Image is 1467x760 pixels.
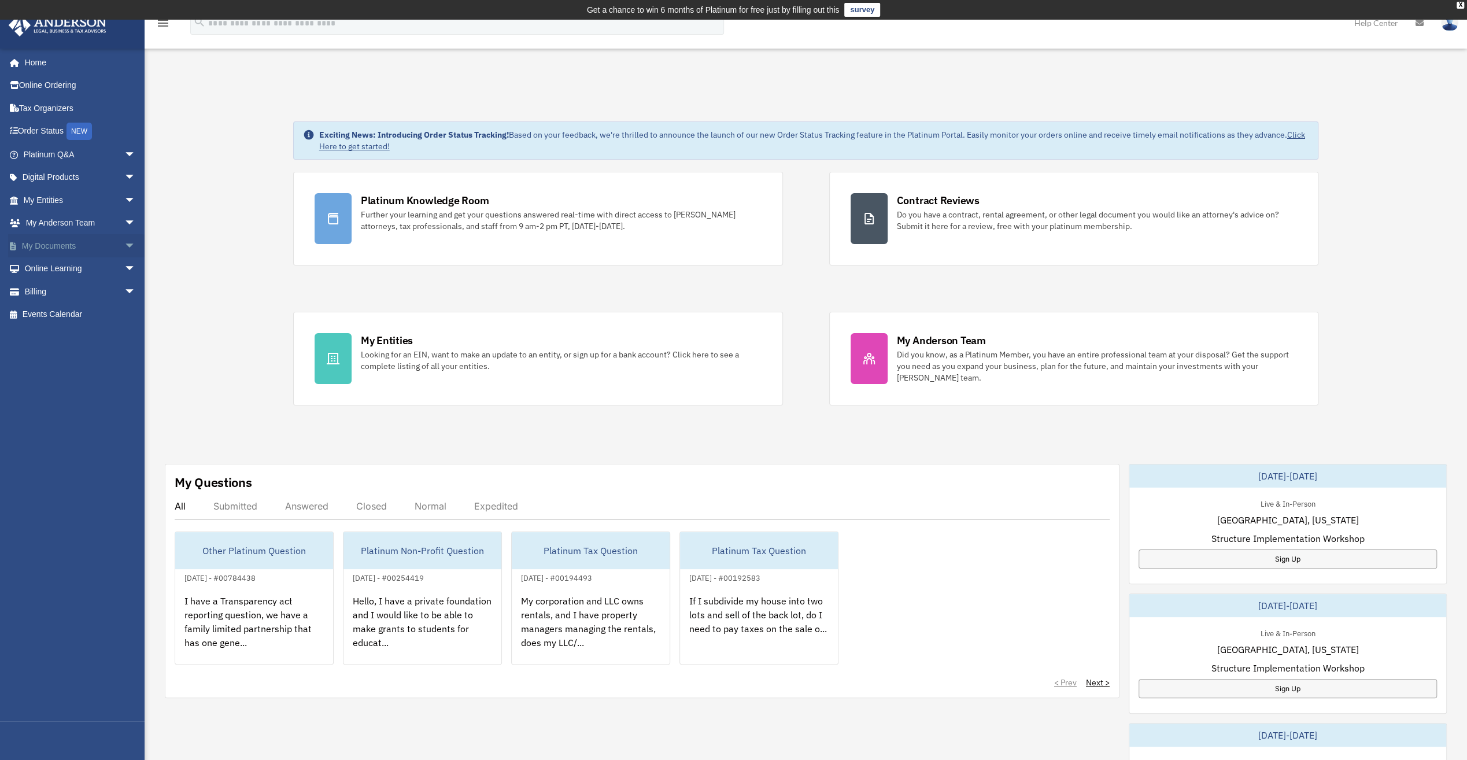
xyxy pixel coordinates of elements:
[1129,464,1446,488] div: [DATE]-[DATE]
[8,74,153,97] a: Online Ordering
[193,16,206,28] i: search
[897,193,980,208] div: Contract Reviews
[66,123,92,140] div: NEW
[319,129,1309,152] div: Based on your feedback, we're thrilled to announce the launch of our new Order Status Tracking fe...
[1129,594,1446,617] div: [DATE]-[DATE]
[124,280,147,304] span: arrow_drop_down
[175,571,265,583] div: [DATE] - #00784438
[1251,497,1324,509] div: Live & In-Person
[1251,626,1324,639] div: Live & In-Person
[175,532,333,569] div: Other Platinum Question
[343,585,501,675] div: Hello, I have a private foundation and I would like to be able to make grants to students for edu...
[512,532,670,569] div: Platinum Tax Question
[679,532,838,665] a: Platinum Tax Question[DATE] - #00192583If I subdivide my house into two lots and sell of the back...
[124,212,147,235] span: arrow_drop_down
[356,500,387,512] div: Closed
[124,257,147,281] span: arrow_drop_down
[1139,679,1437,698] a: Sign Up
[897,333,986,348] div: My Anderson Team
[361,193,489,208] div: Platinum Knowledge Room
[8,257,153,281] a: Online Learningarrow_drop_down
[1217,643,1358,656] span: [GEOGRAPHIC_DATA], [US_STATE]
[175,585,333,675] div: I have a Transparency act reporting question, we have a family limited partnership that has one g...
[8,143,153,166] a: Platinum Q&Aarrow_drop_down
[8,166,153,189] a: Digital Productsarrow_drop_down
[319,130,1305,152] a: Click Here to get started!
[361,209,762,232] div: Further your learning and get your questions answered real-time with direct access to [PERSON_NAM...
[8,120,153,143] a: Order StatusNEW
[361,333,413,348] div: My Entities
[829,172,1319,265] a: Contract Reviews Do you have a contract, rental agreement, or other legal document you would like...
[343,532,502,665] a: Platinum Non-Profit Question[DATE] - #00254419Hello, I have a private foundation and I would like...
[1217,513,1358,527] span: [GEOGRAPHIC_DATA], [US_STATE]
[5,14,110,36] img: Anderson Advisors Platinum Portal
[1129,724,1446,747] div: [DATE]-[DATE]
[1457,2,1464,9] div: close
[156,20,170,30] a: menu
[343,532,501,569] div: Platinum Non-Profit Question
[512,585,670,675] div: My corporation and LLC owns rentals, and I have property managers managing the rentals, does my L...
[897,209,1298,232] div: Do you have a contract, rental agreement, or other legal document you would like an attorney's ad...
[124,234,147,258] span: arrow_drop_down
[175,500,186,512] div: All
[124,143,147,167] span: arrow_drop_down
[8,189,153,212] a: My Entitiesarrow_drop_down
[213,500,257,512] div: Submitted
[285,500,328,512] div: Answered
[1086,677,1110,688] a: Next >
[1441,14,1458,31] img: User Pic
[361,349,762,372] div: Looking for an EIN, want to make an update to an entity, or sign up for a bank account? Click her...
[8,212,153,235] a: My Anderson Teamarrow_drop_down
[319,130,509,140] strong: Exciting News: Introducing Order Status Tracking!
[156,16,170,30] i: menu
[175,532,334,665] a: Other Platinum Question[DATE] - #00784438I have a Transparency act reporting question, we have a ...
[512,571,601,583] div: [DATE] - #00194493
[8,51,147,74] a: Home
[1211,661,1364,675] span: Structure Implementation Workshop
[8,234,153,257] a: My Documentsarrow_drop_down
[8,303,153,326] a: Events Calendar
[829,312,1319,405] a: My Anderson Team Did you know, as a Platinum Member, you have an entire professional team at your...
[343,571,433,583] div: [DATE] - #00254419
[680,571,770,583] div: [DATE] - #00192583
[175,474,252,491] div: My Questions
[124,166,147,190] span: arrow_drop_down
[897,349,1298,383] div: Did you know, as a Platinum Member, you have an entire professional team at your disposal? Get th...
[124,189,147,212] span: arrow_drop_down
[8,97,153,120] a: Tax Organizers
[1211,532,1364,545] span: Structure Implementation Workshop
[587,3,840,17] div: Get a chance to win 6 months of Platinum for free just by filling out this
[680,532,838,569] div: Platinum Tax Question
[293,312,783,405] a: My Entities Looking for an EIN, want to make an update to an entity, or sign up for a bank accoun...
[8,280,153,303] a: Billingarrow_drop_down
[511,532,670,665] a: Platinum Tax Question[DATE] - #00194493My corporation and LLC owns rentals, and I have property m...
[1139,549,1437,569] a: Sign Up
[474,500,518,512] div: Expedited
[293,172,783,265] a: Platinum Knowledge Room Further your learning and get your questions answered real-time with dire...
[844,3,880,17] a: survey
[680,585,838,675] div: If I subdivide my house into two lots and sell of the back lot, do I need to pay taxes on the sal...
[415,500,446,512] div: Normal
